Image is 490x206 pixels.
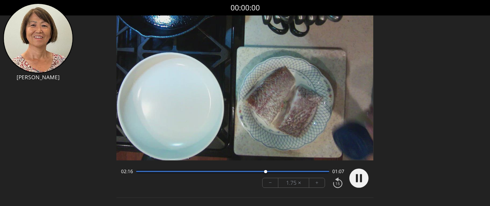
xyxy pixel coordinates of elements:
[263,178,278,187] button: −
[332,169,344,175] span: 01:07
[309,178,325,187] button: +
[3,73,73,81] p: [PERSON_NAME]
[121,169,133,175] span: 02:16
[3,3,73,73] img: AC
[231,2,260,14] a: 00:00:00
[278,178,309,187] div: 1.75 ×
